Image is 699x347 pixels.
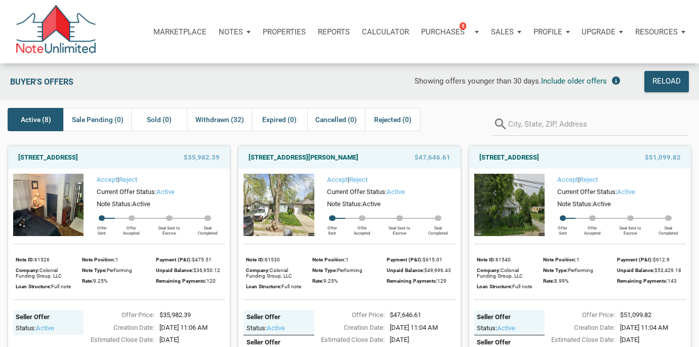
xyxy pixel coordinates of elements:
[309,310,385,320] div: Offer Price:
[593,200,611,208] span: Active
[474,174,545,236] img: 575926
[315,113,357,126] span: Cancelled (0)
[267,324,285,332] span: active
[190,221,225,236] div: Deal Completed
[477,324,497,332] span: Status:
[485,17,527,47] button: Sales
[493,113,508,136] i: search
[312,17,356,47] button: Reports
[575,17,629,47] button: Upgrade
[246,324,267,332] span: Status:
[246,267,270,273] span: Company:
[262,113,297,126] span: Expired (0)
[51,284,71,289] span: Full note
[654,267,681,273] span: $53,429.18
[97,176,117,183] a: Accept
[16,267,62,279] span: Colonial Funding Group, LLC
[82,278,93,284] span: Rate:
[21,113,51,126] span: Active (8)
[119,176,137,183] a: Reject
[421,27,465,36] p: Purchases
[327,176,348,183] a: Accept
[252,108,307,131] div: Expired (0)
[115,257,118,262] span: 1
[16,267,39,273] span: Company:
[78,335,154,345] div: Estimated Close Date:
[496,257,511,262] span: 61540
[156,267,193,273] span: Unpaid Balance:
[249,151,358,164] a: [STREET_ADDRESS][PERSON_NAME]
[543,257,577,262] span: Note Position:
[319,221,345,236] div: Offer Sent
[491,27,514,36] p: Sales
[213,17,257,47] button: Notes
[312,257,346,262] span: Note Position:
[243,174,314,236] img: 575873
[246,313,312,321] div: Seller Offer
[527,17,576,47] button: Profile
[89,221,114,236] div: Offer Sent
[156,188,175,196] span: active
[309,335,385,345] div: Estimated Close Date:
[349,176,367,183] a: Reject
[16,324,36,332] span: Status:
[653,257,670,262] span: $612.9
[533,27,562,36] p: Profile
[312,267,337,273] span: Note Type:
[550,221,575,236] div: Offer Sent
[644,71,689,92] button: Reload
[346,257,349,262] span: 1
[617,267,654,273] span: Unpaid Balance:
[246,284,281,289] span: Loan Structure:
[479,151,539,164] a: [STREET_ADDRESS]
[540,323,615,333] div: Creation Date:
[554,278,568,284] span: 8.99%
[543,278,554,284] span: Rate:
[635,27,678,36] p: Resources
[345,221,379,236] div: Offer Accepted
[508,113,689,136] input: City, State, ZIP, Address
[424,267,451,273] span: $49,996.43
[154,323,230,333] div: [DATE] 11:06 AM
[415,151,450,164] span: $47,646.61
[629,17,691,47] button: Resources
[192,257,212,262] span: $475.51
[153,27,207,36] p: Marketplace
[557,176,598,183] span: |
[34,257,50,262] span: 61526
[617,278,668,284] span: Remaining Payments:
[557,188,617,196] span: Current Offer Status:
[540,310,615,320] div: Offer Price:
[385,335,460,345] div: [DATE]
[97,176,137,183] span: |
[327,188,387,196] span: Current Offer Status:
[617,188,635,196] span: active
[148,221,190,236] div: Deal Sent to Escrow
[365,108,421,131] div: Rejected (0)
[609,221,651,236] div: Deal Sent to Escrow
[541,76,607,86] span: Include older offers
[246,257,265,262] span: Note ID:
[16,257,34,262] span: Note ID:
[645,151,681,164] span: $51,099.82
[337,267,362,273] span: Performing
[93,278,107,284] span: 9.25%
[477,284,512,289] span: Loan Structure:
[568,267,593,273] span: Performing
[362,27,409,36] p: Calculator
[387,278,437,284] span: Remaining Payments:
[575,221,609,236] div: Offer Accepted
[36,324,54,332] span: active
[246,267,292,279] span: Colonial Funding Group, LLC
[437,278,446,284] span: 129
[540,335,615,345] div: Estimated Close Date:
[477,257,496,262] span: Note ID:
[385,323,460,333] div: [DATE] 11:04 AM
[312,278,323,284] span: Rate:
[557,200,593,208] span: Note Status:
[207,278,216,284] span: 120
